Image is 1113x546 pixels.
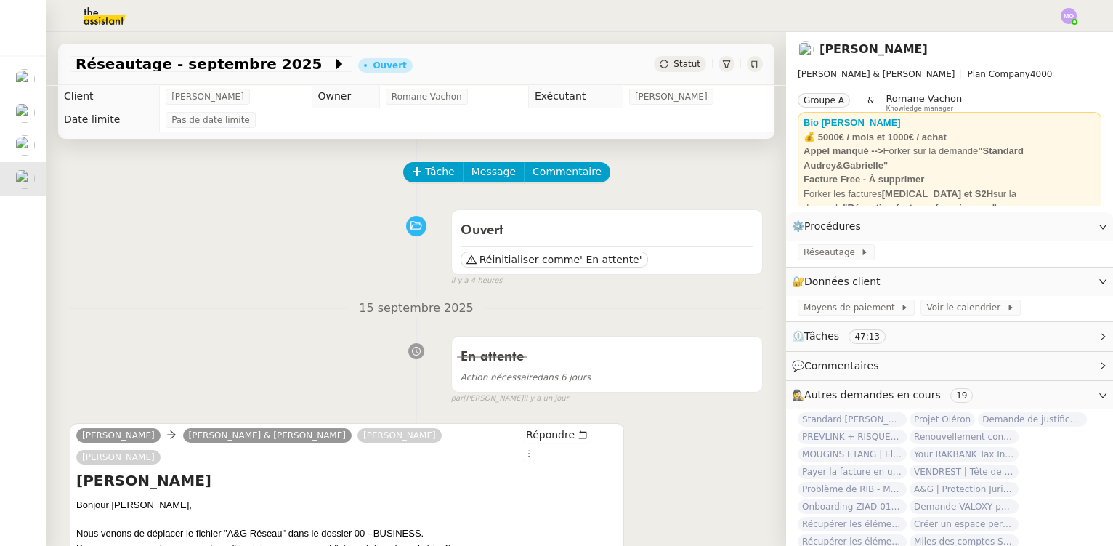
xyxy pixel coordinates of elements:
a: Bio [PERSON_NAME] [804,117,901,128]
div: Forker sur la demande [804,144,1096,172]
span: 15 septembre 2025 [347,299,485,318]
a: [PERSON_NAME] [76,451,161,464]
img: svg [1061,8,1077,24]
button: Réinitialiser comme' En attente' [461,252,648,268]
nz-tag: Groupe A [798,93,850,108]
span: Renouvellement contrat Opale STOCCO [910,430,1019,444]
span: 🕵️ [792,389,979,401]
a: [PERSON_NAME] & [PERSON_NAME] [183,429,352,442]
td: Client [58,85,160,108]
span: Récupérer les éléments sociaux - août 2025 [798,517,907,531]
span: En attente [461,350,524,364]
div: Bonjour [PERSON_NAME], [76,498,618,513]
button: Répondre [521,427,593,443]
span: 4000 [1030,69,1053,79]
img: users%2FfjlNmCTkLiVoA3HQjY3GA5JXGxb2%2Favatar%2Fstarofservice_97480retdsc0392.png [15,135,35,156]
span: Commentaires [804,360,878,372]
span: Your RAKBANK Tax Invoice / Tax Credit Note [910,447,1019,462]
span: ' En attente' [580,252,642,267]
span: Répondre [526,427,575,442]
span: Tâches [804,330,839,342]
span: 💬 [792,360,885,372]
td: Exécutant [528,85,623,108]
span: PREVLINK + RISQUES PROFESSIONNELS [798,430,907,444]
span: il y a un jour [523,393,568,405]
span: 🔐 [792,273,886,290]
h4: [PERSON_NAME] [76,470,618,491]
span: Standard [PERSON_NAME] [798,412,907,427]
nz-tag: 47:13 [849,329,886,344]
span: VENDREST | Tête de lit et housse LA REDOUTE [910,465,1019,479]
span: il y a 4 heures [451,275,503,287]
span: Créer un espace personnel sur SYLAé [910,517,1019,531]
td: Date limite [58,108,160,132]
span: Ouvert [461,224,503,237]
span: Action nécessaire [461,372,538,382]
strong: 💰 5000€ / mois et 1000€ / achat [804,132,947,142]
span: dans 6 jours [461,372,591,382]
span: ⏲️ [792,330,898,342]
span: Tâche [425,164,455,180]
span: Romane Vachon [392,89,462,104]
span: ⚙️ [792,218,867,235]
div: ⏲️Tâches 47:13 [786,322,1113,350]
span: par [451,393,464,405]
span: Commentaire [533,164,602,180]
div: 💬Commentaires [786,352,1113,380]
span: [PERSON_NAME] & [PERSON_NAME] [798,69,955,79]
span: Demande VALOXY pour Pennylane - Montants importants sans justificatifs [910,499,1019,514]
app-user-label: Knowledge manager [886,93,962,112]
span: A&G | Protection Juridique COVEA [910,482,1019,497]
span: Onboarding ZIAD 01/09 [798,499,907,514]
span: Projet Oléron [910,412,975,427]
img: users%2FfjlNmCTkLiVoA3HQjY3GA5JXGxb2%2Favatar%2Fstarofservice_97480retdsc0392.png [15,69,35,89]
span: Autres demandes en cours [804,389,941,401]
button: Message [463,162,525,182]
div: ⚙️Procédures [786,212,1113,241]
span: Message [471,164,516,180]
span: [PERSON_NAME] [635,89,708,104]
button: Commentaire [524,162,610,182]
span: Statut [673,59,700,69]
button: Tâche [403,162,464,182]
span: Plan Company [967,69,1029,79]
div: Ouvert [373,61,406,70]
a: [PERSON_NAME] [819,42,928,56]
div: Forker les factures sur la demande [804,187,1096,215]
nz-tag: 19 [950,388,973,403]
span: Procédures [804,220,861,232]
span: Demande de justificatifs Pennylane - septembre 2025 [978,412,1087,427]
strong: [MEDICAL_DATA] et S2H [882,188,993,199]
span: Réseautage - septembre 2025 [76,57,332,71]
span: Romane Vachon [886,93,962,104]
img: users%2FfjlNmCTkLiVoA3HQjY3GA5JXGxb2%2Favatar%2Fstarofservice_97480retdsc0392.png [15,103,35,123]
span: Voir le calendrier [926,300,1005,315]
a: [PERSON_NAME] [357,429,442,442]
span: Payer la facture en urgence [798,465,907,479]
span: MOUGINS ETANG | Electroménagers [798,447,907,462]
strong: "Standard Audrey&Gabrielle" [804,145,1024,171]
div: 🔐Données client [786,268,1113,296]
td: Owner [312,85,379,108]
span: Réinitialiser comme [479,252,580,267]
span: Problème de RIB - MATELAS FRANCAIS [798,482,907,497]
div: Nous venons de déplacer le fichier "A&G Réseau" dans le dossier 00 - BUSINESS. [76,526,618,541]
span: & [867,93,874,112]
span: Réseautage [804,245,860,260]
span: Données client [804,276,881,287]
img: users%2FfjlNmCTkLiVoA3HQjY3GA5JXGxb2%2Favatar%2Fstarofservice_97480retdsc0392.png [798,41,814,57]
strong: Facture Free - À supprimer [804,174,924,185]
span: Moyens de paiement [804,300,900,315]
span: [PERSON_NAME] [171,89,244,104]
div: 🕵️Autres demandes en cours 19 [786,381,1113,409]
span: Knowledge manager [886,105,953,113]
span: Pas de date limite [171,113,250,127]
img: users%2FfjlNmCTkLiVoA3HQjY3GA5JXGxb2%2Favatar%2Fstarofservice_97480retdsc0392.png [15,169,35,189]
strong: Appel manqué --> [804,145,883,156]
strong: "Réception factures fournisseurs" [843,202,997,213]
a: [PERSON_NAME] [76,429,161,442]
small: [PERSON_NAME] [451,393,569,405]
